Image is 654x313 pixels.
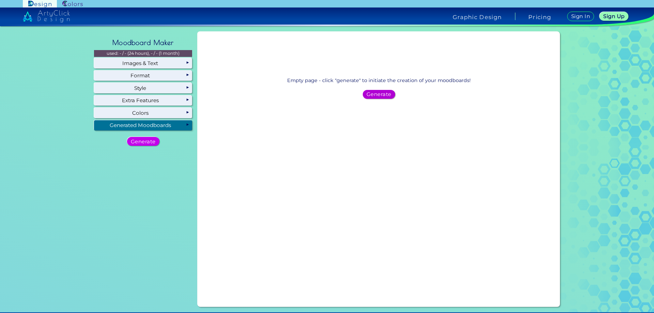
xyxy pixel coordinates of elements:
a: Sign In [567,12,593,21]
h5: Generate [367,92,391,97]
a: Pricing [528,14,551,20]
h5: Sign In [572,14,590,19]
div: Extra Features [94,95,192,106]
div: Style [94,83,192,93]
div: Colors [94,108,192,118]
h5: Sign Up [604,14,624,19]
div: Format [94,71,192,81]
p: Empty page - click "generate" to initiate the creation of your moodboards! [287,77,471,84]
div: Images & Text [94,58,192,68]
h4: Graphic Design [453,14,502,20]
div: Generated Moodboards [94,120,192,130]
img: ArtyClick Colors logo [62,1,83,7]
img: artyclick_design_logo_white_combined_path.svg [23,10,70,22]
h2: Moodboard Maker [109,35,177,50]
a: Sign Up [600,12,628,20]
h5: Generate [131,139,155,144]
p: used: - / - (24 hours), - / - (1 month) [94,50,192,57]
